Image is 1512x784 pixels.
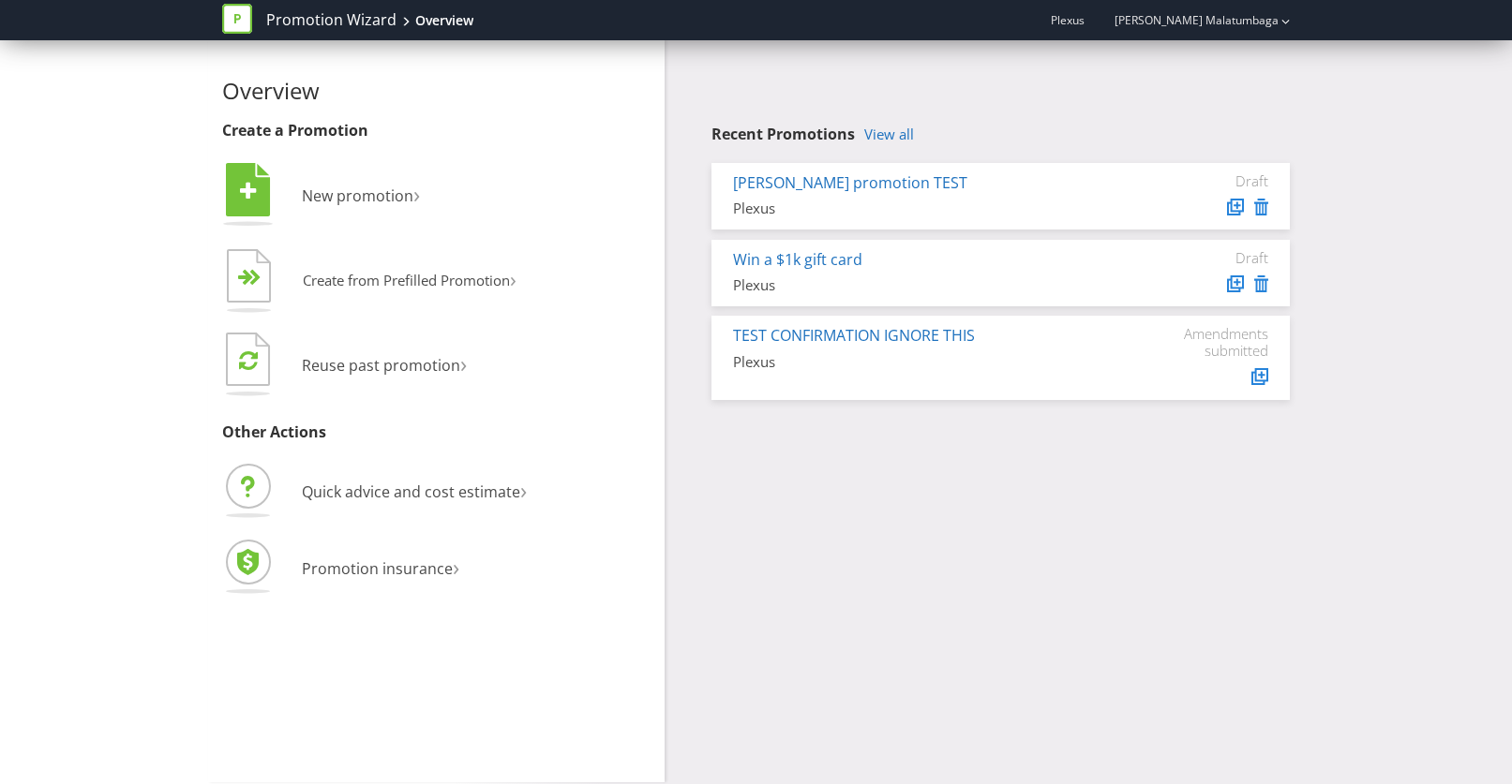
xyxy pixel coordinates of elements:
span: Plexus [1051,12,1085,28]
span: New promotion [302,185,413,206]
tspan:  [249,269,262,287]
span: Create from Prefilled Promotion [303,271,510,289]
a: [PERSON_NAME] promotion TEST [733,172,967,193]
h2: Overview [222,79,651,103]
div: Draft [1156,249,1268,266]
a: View all [864,126,914,142]
span: › [413,178,420,209]
h3: Other Actions [222,424,651,441]
a: Promotion insurance› [222,558,459,579]
div: Amendments submitted [1156,325,1268,359]
tspan:  [239,349,258,371]
div: Overview [415,11,473,30]
a: [PERSON_NAME] Malatumbaga [1096,12,1279,28]
a: Promotion Wizard [266,9,397,31]
span: Recent Promotions [711,124,855,144]
span: › [460,348,467,378]
span: › [453,551,459,582]
span: Promotion insurance [302,558,453,579]
a: TEST CONFIRMATION IGNORE THIS [733,325,975,346]
button: Create from Prefilled Promotion› [222,244,517,319]
div: Plexus [733,199,1128,218]
div: Plexus [733,275,1128,295]
span: › [510,264,516,293]
a: Quick advice and cost estimate› [222,481,527,502]
div: Plexus [733,352,1128,372]
span: › [520,474,527,505]
tspan:  [240,181,257,201]
a: Win a $1k gift card [733,249,862,270]
div: Draft [1156,172,1268,189]
h3: Create a Promotion [222,123,651,140]
span: Quick advice and cost estimate [302,481,520,502]
span: Reuse past promotion [302,355,460,376]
